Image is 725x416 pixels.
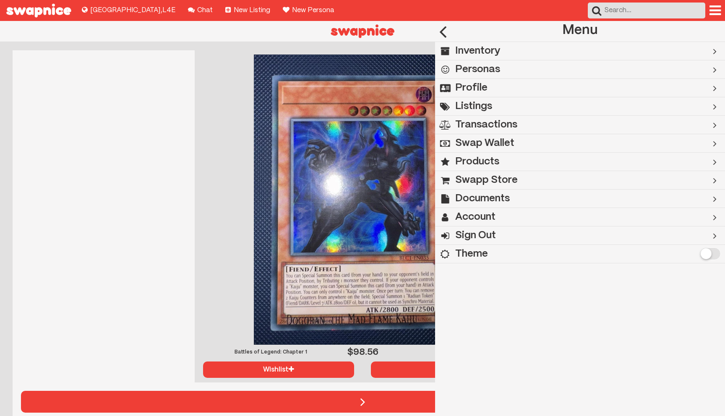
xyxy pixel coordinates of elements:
[588,3,705,18] input: Search...
[455,116,517,134] h2: Transactions
[455,42,501,60] h2: Inventory
[455,134,514,153] h2: Swap Wallet
[360,395,361,395] span: Next item
[254,55,472,345] img: images%2Fmarketing%2Fygo_images_webp%2F7324130.jpg.webp
[347,347,378,357] div: $ 98.56
[455,245,488,263] h2: Theme
[532,21,628,39] h1: Menu
[455,226,496,245] h2: Sign Out
[455,97,492,116] h2: Listings
[455,79,488,97] h2: Profile
[455,60,500,79] h2: Personas
[455,190,510,208] h2: Documents
[21,391,704,413] button: Next item
[455,208,496,226] h2: Account
[371,361,522,378] button: Have
[195,349,347,355] div: Battles of Legend: Chapter 1
[455,171,518,190] h2: Swapp Store
[325,21,400,42] img: Swapnice Logo
[378,349,531,355] div: Ultra Rare
[455,153,499,171] h2: Products
[203,361,354,378] button: Wishlist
